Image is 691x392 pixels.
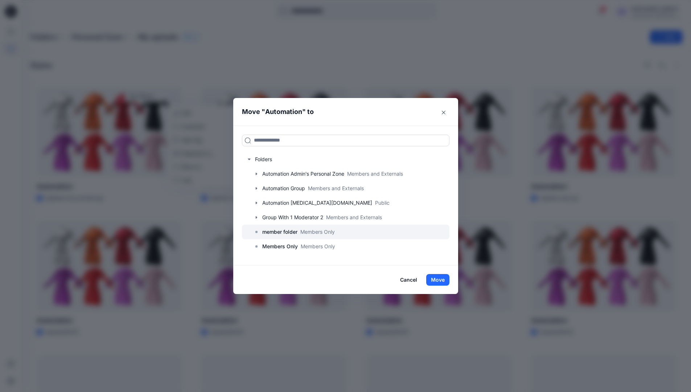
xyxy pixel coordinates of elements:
[301,242,335,250] p: Members Only
[262,228,297,236] p: member folder
[438,107,449,118] button: Close
[426,274,449,286] button: Move
[265,107,302,117] p: Automation
[262,242,298,251] p: Members Only
[395,274,422,286] button: Cancel
[233,98,447,126] header: Move " " to
[300,228,335,236] p: Members Only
